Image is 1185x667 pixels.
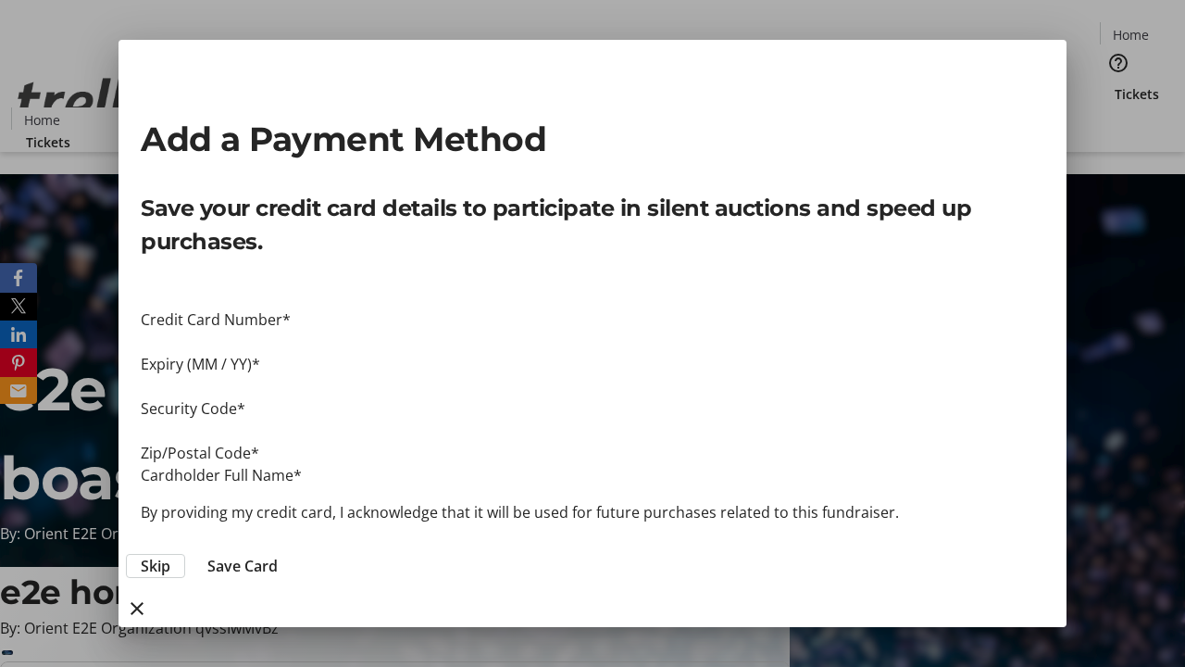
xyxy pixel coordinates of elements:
p: Save your credit card details to participate in silent auctions and speed up purchases. [141,192,1044,258]
label: Credit Card Number* [141,309,291,330]
span: Save Card [207,555,278,577]
h2: Add a Payment Method [141,114,1044,164]
label: Expiry (MM / YY)* [141,354,260,374]
p: By providing my credit card, I acknowledge that it will be used for future purchases related to t... [141,501,1044,523]
iframe: Secure payment input frame [141,420,1044,442]
button: close [118,590,156,627]
label: Security Code* [141,398,245,419]
iframe: Secure payment input frame [141,375,1044,397]
span: Skip [141,555,170,577]
button: Save Card [193,555,293,577]
button: Skip [126,554,185,578]
div: Cardholder Full Name* [141,464,1044,486]
div: Zip/Postal Code* [141,442,1044,464]
iframe: Secure payment input frame [141,331,1044,353]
